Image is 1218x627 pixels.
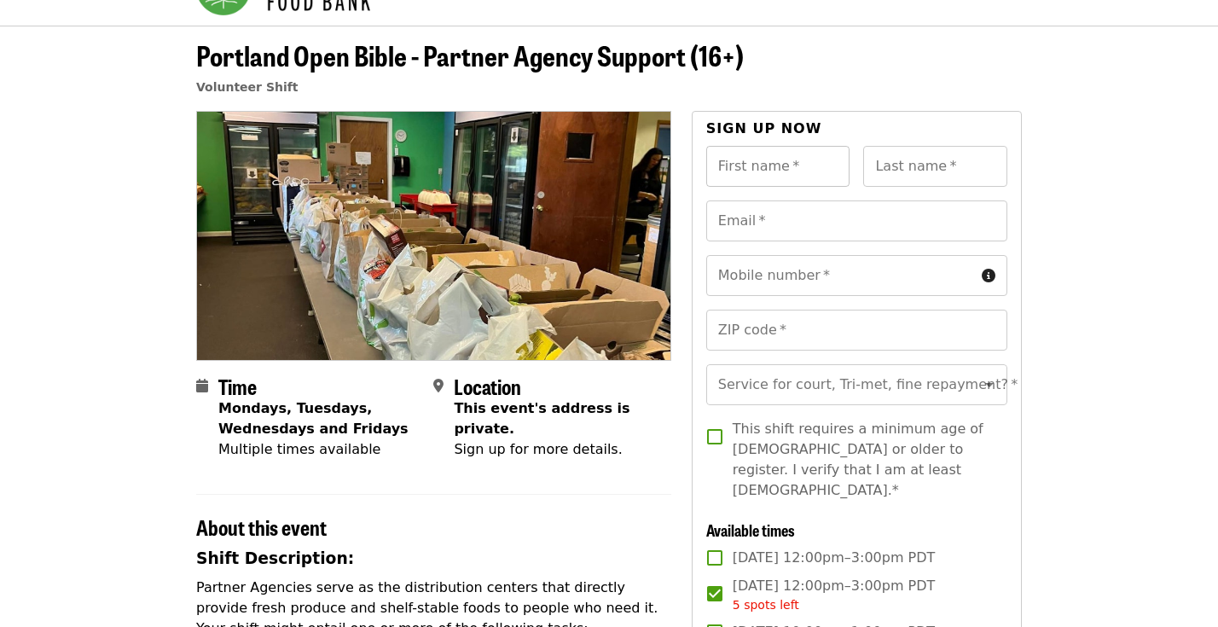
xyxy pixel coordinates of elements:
span: Time [218,371,257,401]
i: circle-info icon [982,268,995,284]
span: Portland Open Bible - Partner Agency Support (16+) [196,35,744,75]
span: Location [454,371,521,401]
span: Available times [706,519,795,541]
input: Last name [863,146,1007,187]
input: First name [706,146,850,187]
div: Multiple times available [218,439,420,460]
span: [DATE] 12:00pm–3:00pm PDT [733,576,936,614]
i: calendar icon [196,378,208,394]
button: Open [977,373,1001,397]
a: Volunteer Shift [196,80,299,94]
span: About this event [196,512,327,542]
span: Sign up now [706,120,822,136]
span: This shift requires a minimum age of [DEMOGRAPHIC_DATA] or older to register. I verify that I am ... [733,419,994,501]
strong: Shift Description: [196,549,354,567]
span: Sign up for more details. [454,441,622,457]
img: Portland Open Bible - Partner Agency Support (16+) organized by Oregon Food Bank [197,112,670,359]
span: 5 spots left [733,598,799,612]
input: Mobile number [706,255,975,296]
span: [DATE] 12:00pm–3:00pm PDT [733,548,936,568]
input: ZIP code [706,310,1007,351]
strong: Mondays, Tuesdays, Wednesdays and Fridays [218,400,409,437]
i: map-marker-alt icon [433,378,444,394]
input: Email [706,200,1007,241]
span: This event's address is private. [454,400,629,437]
